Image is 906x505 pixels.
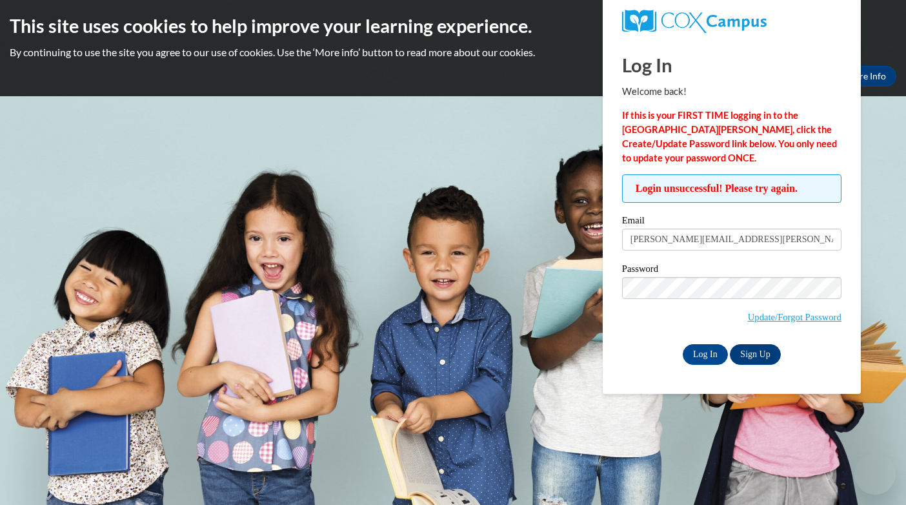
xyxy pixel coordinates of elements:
[622,52,841,78] h1: Log In
[10,45,896,59] p: By continuing to use the site you agree to our use of cookies. Use the ‘More info’ button to read...
[622,10,767,33] img: COX Campus
[622,10,841,33] a: COX Campus
[854,453,896,495] iframe: Button to launch messaging window
[622,264,841,277] label: Password
[622,216,841,229] label: Email
[622,174,841,203] span: Login unsuccessful! Please try again.
[748,312,841,322] a: Update/Forgot Password
[683,344,728,365] input: Log In
[622,85,841,99] p: Welcome back!
[730,344,780,365] a: Sign Up
[836,66,896,87] a: More Info
[10,13,896,39] h2: This site uses cookies to help improve your learning experience.
[622,110,837,163] strong: If this is your FIRST TIME logging in to the [GEOGRAPHIC_DATA][PERSON_NAME], click the Create/Upd...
